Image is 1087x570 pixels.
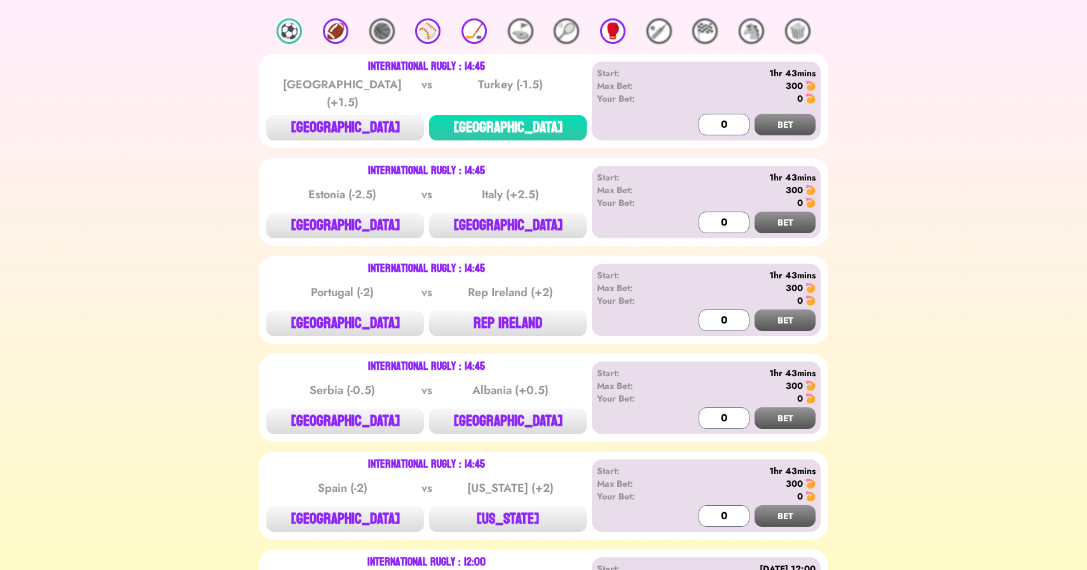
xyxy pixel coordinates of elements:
button: [GEOGRAPHIC_DATA] [429,115,587,140]
button: BET [755,407,816,429]
div: 🏈 [323,18,348,44]
div: International Rugly : 12:00 [367,557,486,567]
div: ⛳️ [508,18,533,44]
button: BET [755,212,816,233]
div: Italy (+2.5) [446,186,575,203]
div: International Rugly : 14:45 [368,459,485,470]
button: REP IRELAND [429,311,587,336]
div: 1hr 43mins [670,269,816,282]
div: 🏁 [692,18,718,44]
button: [GEOGRAPHIC_DATA] [266,506,424,532]
div: ⚽️ [277,18,302,44]
div: vs [419,283,435,301]
div: Your Bet: [597,490,670,503]
div: 🏒 [461,18,487,44]
img: 🍤 [805,185,816,195]
div: Albania (+0.5) [446,381,575,399]
div: Rep Ireland (+2) [446,283,575,301]
div: Start: [597,367,670,379]
div: 300 [786,184,803,196]
div: Turkey (-1.5) [446,76,575,111]
div: Serbia (-0.5) [278,381,407,399]
div: International Rugly : 14:45 [368,62,485,72]
div: International Rugly : 14:45 [368,166,485,176]
div: Max Bet: [597,477,670,490]
div: 0 [797,294,803,307]
div: vs [419,479,435,497]
img: 🍤 [805,393,816,404]
div: International Rugly : 14:45 [368,362,485,372]
div: Your Bet: [597,92,670,105]
button: [US_STATE] [429,506,587,532]
div: 🍿 [785,18,810,44]
div: Your Bet: [597,294,670,307]
div: 🐴 [739,18,764,44]
div: 1hr 43mins [670,171,816,184]
button: [GEOGRAPHIC_DATA] [429,213,587,238]
div: vs [419,76,435,111]
div: 0 [797,490,803,503]
div: 🏏 [646,18,672,44]
div: Start: [597,269,670,282]
img: 🍤 [805,93,816,104]
div: 300 [786,379,803,392]
div: Start: [597,67,670,79]
button: BET [755,309,816,331]
img: 🍤 [805,478,816,489]
button: BET [755,114,816,135]
div: Max Bet: [597,184,670,196]
div: Start: [597,171,670,184]
div: ⚾️ [415,18,441,44]
button: [GEOGRAPHIC_DATA] [266,213,424,238]
div: Max Bet: [597,282,670,294]
div: 🏀 [369,18,395,44]
div: Your Bet: [597,392,670,405]
img: 🍤 [805,381,816,391]
div: 300 [786,477,803,490]
img: 🍤 [805,295,816,306]
div: vs [419,381,435,399]
div: 🥊 [600,18,626,44]
button: [GEOGRAPHIC_DATA] [266,311,424,336]
button: [GEOGRAPHIC_DATA] [266,409,424,434]
div: 🎾 [554,18,579,44]
div: 300 [786,282,803,294]
div: vs [419,186,435,203]
div: Max Bet: [597,79,670,92]
div: 1hr 43mins [670,367,816,379]
div: Your Bet: [597,196,670,209]
div: International Rugly : 14:45 [368,264,485,274]
div: Start: [597,465,670,477]
img: 🍤 [805,491,816,501]
button: BET [755,505,816,527]
div: 0 [797,392,803,405]
div: [GEOGRAPHIC_DATA] (+1.5) [278,76,407,111]
div: Estonia (-2.5) [278,186,407,203]
div: [US_STATE] (+2) [446,479,575,497]
div: 0 [797,196,803,209]
img: 🍤 [805,81,816,91]
button: [GEOGRAPHIC_DATA] [266,115,424,140]
div: 300 [786,79,803,92]
div: Max Bet: [597,379,670,392]
img: 🍤 [805,198,816,208]
div: Spain (-2) [278,479,407,497]
img: 🍤 [805,283,816,293]
div: 0 [797,92,803,105]
div: 1hr 43mins [670,67,816,79]
div: Portugal (-2) [278,283,407,301]
div: 1hr 43mins [670,465,816,477]
button: [GEOGRAPHIC_DATA] [429,409,587,434]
